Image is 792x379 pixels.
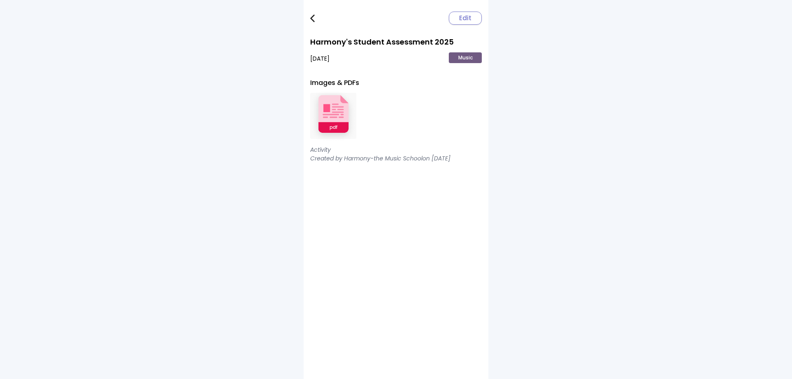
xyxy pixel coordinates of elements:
p: Activity [310,146,482,154]
h1: Harmony's Student Assessment 2025 [310,36,482,47]
span: Edit [459,13,471,23]
p: Music [449,52,482,63]
h2: Images & PDFs [310,80,482,86]
button: Edit [449,12,482,25]
p: Created by Harmony-the Music School on [DATE] [310,154,482,163]
p: [DATE] [310,54,330,63]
